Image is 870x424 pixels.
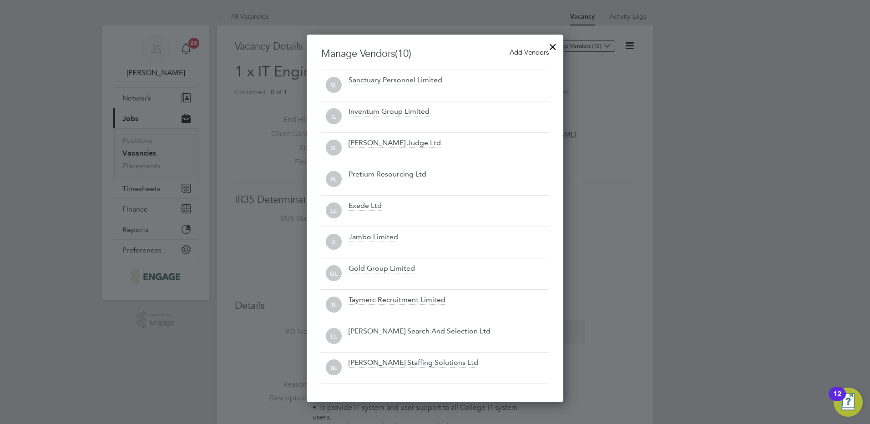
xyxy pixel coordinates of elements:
div: [PERSON_NAME] Judge Ltd [349,138,441,148]
div: Taymerc Recruitment Limited [349,295,445,305]
div: Sanctuary Personnel Limited [349,76,442,86]
span: PL [326,172,342,187]
span: BL [326,360,342,376]
span: EL [326,203,342,219]
span: JL [326,234,342,250]
h3: Manage Vendors [321,47,549,61]
div: Inventum Group Limited [349,107,430,117]
span: Add Vendors [510,48,549,56]
span: LL [326,328,342,344]
button: Open Resource Center, 12 new notifications [834,388,863,417]
div: 12 [833,394,841,406]
div: Gold Group Limited [349,264,415,274]
span: (10) [395,47,411,60]
span: SL [326,77,342,93]
div: Pretium Resourcing Ltd [349,170,426,180]
span: TL [326,297,342,313]
div: [PERSON_NAME] Search And Selection Ltd [349,327,491,337]
span: GL [326,266,342,282]
div: [PERSON_NAME] Staffing Solutions Ltd [349,358,478,368]
span: IL [326,109,342,125]
div: Jambo Limited [349,232,398,242]
div: Exede Ltd [349,201,382,211]
span: SL [326,140,342,156]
